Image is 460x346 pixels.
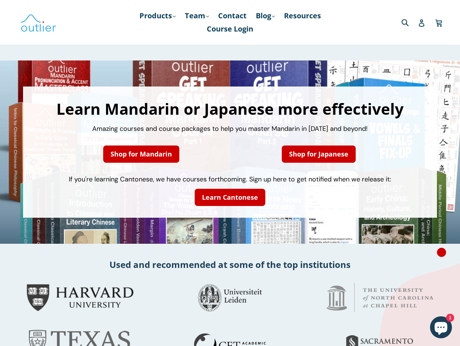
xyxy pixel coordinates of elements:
a: Resources [280,9,325,22]
a: Blog [252,9,278,22]
a: Contact [214,9,250,22]
inbox-online-store-chat: Shopify online store chat [428,316,454,340]
a: Course Login [203,22,257,36]
span: If you're learning Cantonese, we have courses forthcoming. Sign up here to get notified when we r... [69,175,391,184]
a: Shop for Mandarin [103,146,179,163]
img: Outlier Linguistics [20,12,57,33]
a: Learn Cantonese [195,189,265,206]
a: Shop for Japanese [282,146,356,163]
input: Search [400,15,420,30]
a: Products [136,9,179,22]
h1: Learn Mandarin or Japanese more effectively [30,101,430,117]
a: Team [181,9,213,22]
span: Amazing courses and course packages to help you master Mandarin in [DATE] and beyond! [92,124,368,133]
